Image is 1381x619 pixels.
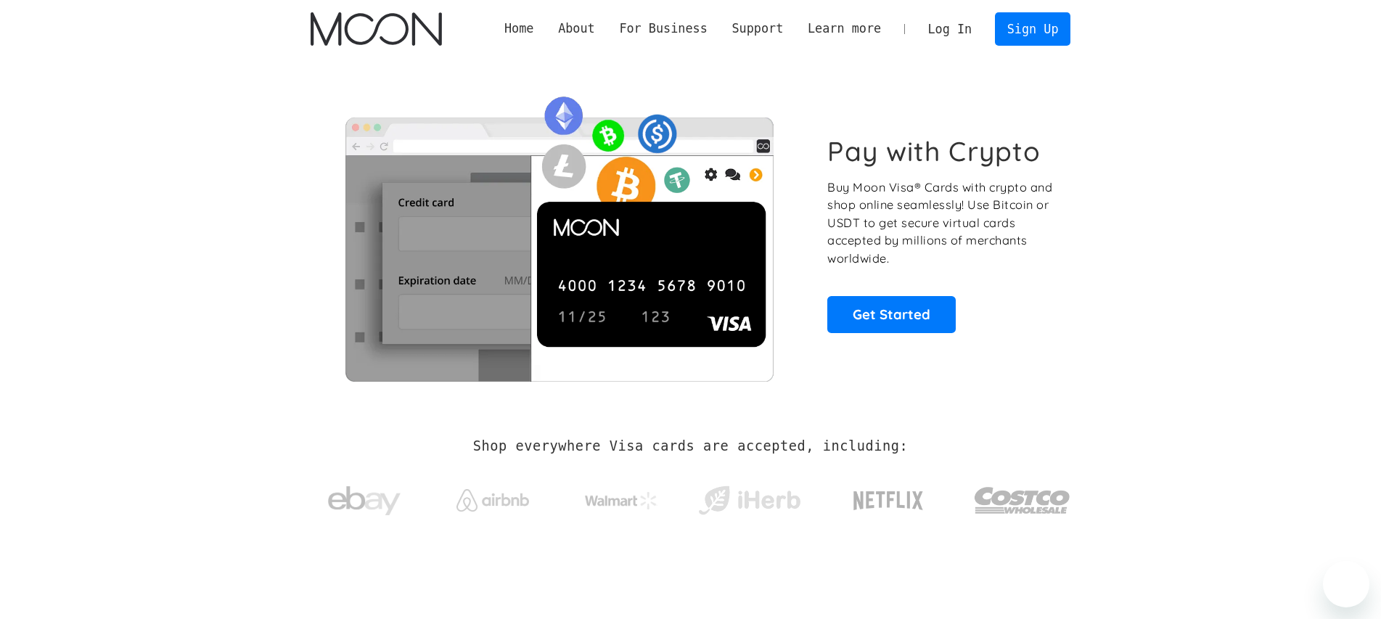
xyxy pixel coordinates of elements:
h1: Pay with Crypto [827,135,1041,168]
img: Moon Cards let you spend your crypto anywhere Visa is accepted. [311,86,808,381]
img: Moon Logo [311,12,442,46]
img: Walmart [585,492,657,509]
div: About [546,20,607,38]
div: Learn more [808,20,881,38]
h2: Shop everywhere Visa cards are accepted, including: [473,438,908,454]
a: Log In [916,13,984,45]
a: iHerb [695,467,803,527]
a: Walmart [567,477,675,517]
div: Support [720,20,795,38]
div: Learn more [795,20,893,38]
a: ebay [311,464,419,531]
p: Buy Moon Visa® Cards with crypto and shop online seamlessly! Use Bitcoin or USDT to get secure vi... [827,179,1054,268]
a: Airbnb [438,475,546,519]
div: About [558,20,595,38]
a: home [311,12,442,46]
div: Support [732,20,783,38]
img: Airbnb [456,489,529,512]
div: For Business [607,20,720,38]
img: Netflix [852,483,925,519]
a: Sign Up [995,12,1070,45]
a: Netflix [824,468,954,526]
a: Home [492,20,546,38]
a: Get Started [827,296,956,332]
iframe: Button to launch messaging window [1323,561,1369,607]
img: Costco [974,473,1071,528]
img: ebay [328,478,401,524]
img: iHerb [695,482,803,520]
a: Costco [974,459,1071,535]
div: For Business [619,20,707,38]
